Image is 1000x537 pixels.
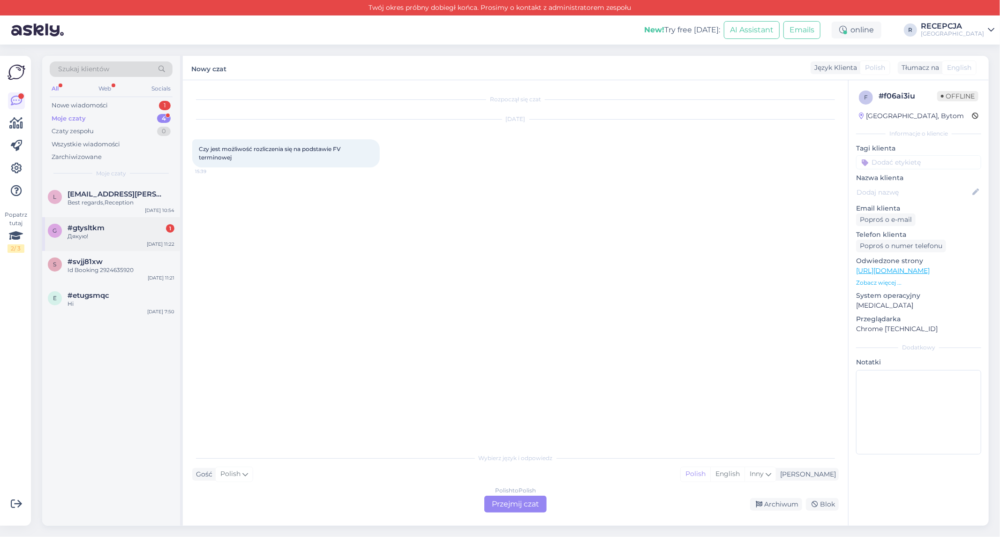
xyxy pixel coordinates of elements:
div: Popatrz tutaj [8,211,24,253]
p: Przeglądarka [856,314,981,324]
div: [DATE] 11:21 [148,274,174,281]
div: [PERSON_NAME] [776,469,836,479]
p: Nazwa klienta [856,173,981,183]
div: 4 [157,114,171,123]
div: Przejmij czat [484,496,547,513]
span: s [53,261,57,268]
p: Odwiedzone strony [856,256,981,266]
span: #gtysltkm [68,224,105,232]
span: lisa.m.caine@gmail.com [68,190,165,198]
div: [DATE] 11:22 [147,241,174,248]
div: Gość [192,469,212,479]
span: #etugsmqc [68,291,109,300]
div: Nowe wiadomości [52,101,108,110]
span: English [947,63,971,73]
span: g [53,227,57,234]
span: Offline [937,91,978,101]
b: New! [644,25,664,34]
div: English [710,467,744,481]
button: Emails [783,21,820,39]
div: RECEPCJA [921,23,984,30]
div: Try free [DATE]: [644,24,720,36]
button: AI Assistant [724,21,780,39]
div: Web [97,83,113,95]
div: Moje czaty [52,114,86,123]
div: Poproś o e-mail [856,213,916,226]
div: Dodatkowy [856,343,981,352]
p: Email klienta [856,204,981,213]
span: l [53,193,57,200]
span: Polish [220,469,241,479]
span: Polish [865,63,885,73]
span: Czy jest możliwość rozliczenia się na podstawie FV terminowej [199,145,342,161]
span: e [53,295,57,302]
div: Język Klienta [811,63,857,73]
div: 0 [157,127,171,136]
div: Polish to Polish [495,486,536,495]
input: Dodaj nazwę [857,187,970,197]
div: Blok [806,498,839,511]
div: 1 [166,224,174,233]
span: Moje czaty [96,169,126,178]
a: [URL][DOMAIN_NAME] [856,266,930,275]
div: Hi [68,300,174,308]
div: Best regards,Reception [68,198,174,207]
div: [GEOGRAPHIC_DATA] [921,30,984,38]
span: Szukaj klientów [58,64,109,74]
div: Informacje o kliencie [856,129,981,138]
div: [GEOGRAPHIC_DATA], Bytom [859,111,964,121]
a: RECEPCJA[GEOGRAPHIC_DATA] [921,23,994,38]
div: Czaty zespołu [52,127,94,136]
div: Poproś o numer telefonu [856,240,946,252]
div: Tłumacz na [898,63,939,73]
p: Tagi klienta [856,144,981,153]
span: 15:39 [195,168,230,175]
div: Socials [150,83,173,95]
p: Chrome [TECHNICAL_ID] [856,324,981,334]
div: Zarchiwizowane [52,152,102,162]
div: Polish [681,467,710,481]
span: #svjj81xw [68,257,103,266]
div: R [904,23,917,37]
p: Telefon klienta [856,230,981,240]
div: Wszystkie wiadomości [52,140,120,149]
img: Askly Logo [8,63,25,81]
p: Zobacz więcej ... [856,279,981,287]
div: 1 [159,101,171,110]
p: System operacyjny [856,291,981,301]
div: # f06ai3iu [879,91,937,102]
label: Nowy czat [191,61,226,74]
p: [MEDICAL_DATA] [856,301,981,310]
div: online [832,22,881,38]
div: [DATE] [192,115,839,123]
div: Дякую! [68,232,174,241]
div: Archiwum [750,498,802,511]
div: Id Booking 2924635920 [68,266,174,274]
span: f [864,94,868,101]
div: [DATE] 10:54 [145,207,174,214]
input: Dodać etykietę [856,155,981,169]
div: 2 / 3 [8,244,24,253]
div: Wybierz język i odpowiedz [192,454,839,462]
div: [DATE] 7:50 [147,308,174,315]
p: Notatki [856,357,981,367]
div: All [50,83,60,95]
span: Inny [750,469,764,478]
div: Rozpoczął się czat [192,95,839,104]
